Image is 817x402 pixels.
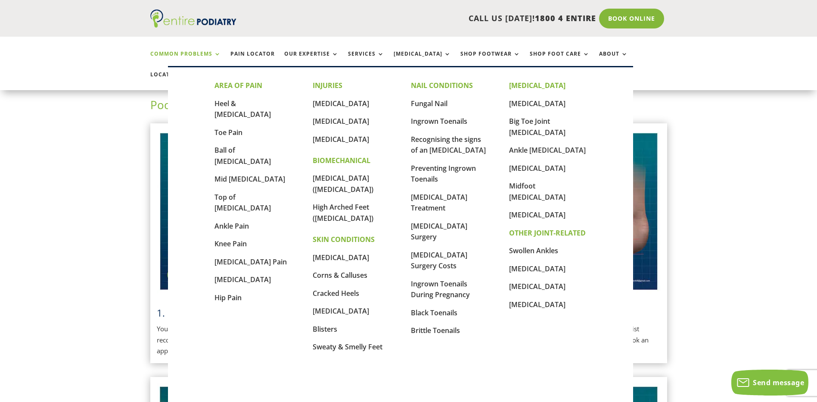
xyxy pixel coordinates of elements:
[509,81,565,90] strong: [MEDICAL_DATA]
[411,250,467,271] a: [MEDICAL_DATA] Surgery Costs
[214,174,285,184] a: Mid [MEDICAL_DATA]
[230,51,275,69] a: Pain Locator
[157,323,388,357] p: Your feet ideally need . View our podiatrist recommended shoes for normal feet in the list below,...
[411,135,486,155] a: Recognising the signs of an [MEDICAL_DATA]
[313,342,382,352] a: Sweaty & Smelly Feet
[530,51,590,69] a: Shop Foot Care
[731,370,808,396] button: Send message
[509,264,565,273] a: [MEDICAL_DATA]
[284,51,339,69] a: Our Expertise
[313,324,337,334] a: Blisters
[509,210,565,220] a: [MEDICAL_DATA]
[411,308,457,317] a: Black Toenails
[509,99,565,108] a: [MEDICAL_DATA]
[411,99,447,108] a: Fungal Nail
[411,279,470,300] a: Ingrown Toenails During Pregnancy
[313,81,342,90] strong: INJURIES
[509,282,565,291] a: [MEDICAL_DATA]
[313,306,369,316] a: [MEDICAL_DATA]
[509,246,558,255] a: Swollen Ankles
[535,13,596,23] span: 1800 4 ENTIRE
[313,253,369,262] a: [MEDICAL_DATA]
[214,221,249,231] a: Ankle Pain
[150,97,667,117] h2: Podiatrist recommended shoes for your foot type
[411,81,473,90] strong: NAIL CONDITIONS
[150,9,236,28] img: logo (1)
[214,145,271,166] a: Ball of [MEDICAL_DATA]
[313,270,367,280] a: Corns & Calluses
[214,99,271,119] a: Heel & [MEDICAL_DATA]
[509,181,565,202] a: Midfoot [MEDICAL_DATA]
[509,228,586,238] strong: OTHER JOINT-RELATED
[214,239,247,248] a: Knee Pain
[313,135,369,144] a: [MEDICAL_DATA]
[313,156,370,165] strong: BIOMECHANICAL
[313,173,373,194] a: [MEDICAL_DATA] ([MEDICAL_DATA])
[214,128,242,137] a: Toe Pain
[214,293,242,302] a: Hip Pain
[157,306,222,319] a: 1. Normal Feet
[509,116,565,137] a: Big Toe Joint [MEDICAL_DATA]
[157,130,388,293] img: Normal Feet - View Podiatrist Recommended Cushion Neutral Shoes
[214,275,271,284] a: [MEDICAL_DATA]
[411,163,476,184] a: Preventing Ingrown Toenails
[270,13,596,24] p: CALL US [DATE]!
[411,326,460,335] a: Brittle Toenails
[599,51,628,69] a: About
[460,51,520,69] a: Shop Footwear
[313,99,369,108] a: [MEDICAL_DATA]
[150,51,221,69] a: Common Problems
[509,145,586,155] a: Ankle [MEDICAL_DATA]
[411,192,467,213] a: [MEDICAL_DATA] Treatment
[313,235,375,244] strong: SKIN CONDITIONS
[214,81,262,90] strong: AREA OF PAIN
[214,257,287,267] a: [MEDICAL_DATA] Pain
[313,202,373,223] a: High Arched Feet ([MEDICAL_DATA])
[214,192,271,213] a: Top of [MEDICAL_DATA]
[150,72,193,90] a: Locations
[411,221,467,242] a: [MEDICAL_DATA] Surgery
[411,116,467,126] a: Ingrown Toenails
[599,9,664,28] a: Book Online
[509,300,565,309] a: [MEDICAL_DATA]
[509,163,565,173] a: [MEDICAL_DATA]
[348,51,384,69] a: Services
[753,378,804,387] span: Send message
[150,21,236,29] a: Entire Podiatry
[394,51,451,69] a: [MEDICAL_DATA]
[313,289,359,298] a: Cracked Heels
[313,116,369,126] a: [MEDICAL_DATA]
